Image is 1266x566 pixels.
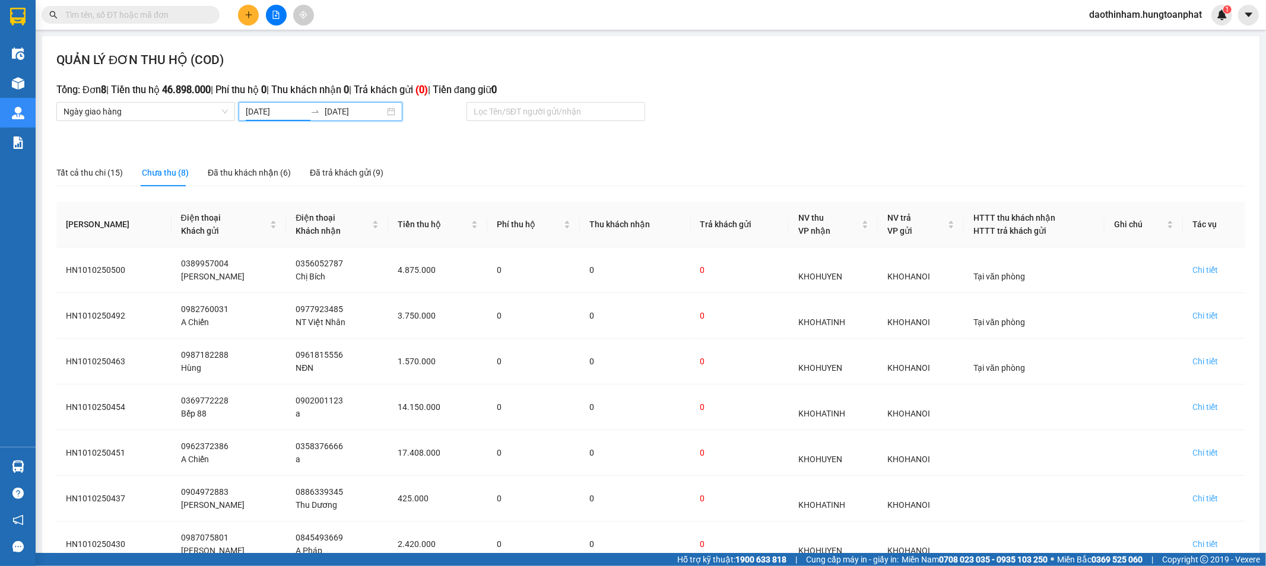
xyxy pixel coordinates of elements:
[12,488,24,499] span: question-circle
[310,166,383,179] div: Đã trả khách gửi (9)
[589,492,681,505] div: 0
[296,454,300,464] span: a
[296,396,343,405] span: 0902001123
[1092,555,1143,564] strong: 0369 525 060
[798,317,845,327] span: KHOHATINH
[700,538,780,551] div: 0
[310,107,320,116] span: swap-right
[1243,9,1254,20] span: caret-down
[56,339,172,384] td: HN1010250463
[325,105,385,118] input: Ngày kết thúc
[700,309,780,322] div: 0
[589,263,681,276] div: 0
[798,454,842,464] span: KHOHUYEN
[296,363,313,373] span: NĐN
[497,539,502,549] span: 0
[973,272,1025,281] span: Tại văn phòng
[296,487,343,497] span: 0886339345
[398,355,478,368] div: 1.570.000
[12,136,24,149] img: solution-icon
[181,396,229,405] span: 0369772228
[589,355,681,368] div: 0
[12,514,24,526] span: notification
[1080,7,1211,22] span: daothinham.hungtoanphat
[296,272,325,281] span: Chị Bích
[700,263,780,276] div: 0
[1192,492,1218,505] div: Chi tiết đơn hàng
[497,218,561,231] span: Phí thu hộ
[64,103,228,120] span: Ngày giao hàng
[56,82,1245,98] h3: Tổng: Đơn | Tiền thu hộ | Phí thu hộ | Thu khách nhận | Trả khách gửi | Tiền đang giữ
[589,446,681,459] div: 0
[700,400,780,414] div: 0
[101,84,106,96] b: 8
[56,430,172,476] td: HN1010250451
[398,492,478,505] div: 425.000
[181,213,221,222] span: Điện thoại
[973,226,1046,236] span: HTTT trả khách gửi
[10,8,26,26] img: logo-vxr
[181,409,207,418] span: Bếp 88
[181,259,229,268] span: 0389957004
[181,304,229,314] span: 0982760031
[700,446,780,459] div: 0
[1183,202,1245,247] th: Tác vụ
[293,5,314,26] button: aim
[266,5,287,26] button: file-add
[65,8,205,21] input: Tìm tên, số ĐT hoặc mã đơn
[398,400,478,414] div: 14.150.000
[56,384,172,430] td: HN1010250454
[181,500,245,510] span: [PERSON_NAME]
[296,259,343,268] span: 0356052787
[12,460,24,473] img: warehouse-icon
[181,454,209,464] span: A Chiến
[56,50,224,70] h2: QUẢN LÝ ĐƠN THU HỘ (COD)
[12,77,24,90] img: warehouse-icon
[497,494,502,503] span: 0
[1192,446,1218,459] div: Chi tiết đơn hàng
[887,317,930,327] span: KHOHANOI
[56,293,172,339] td: HN1010250492
[49,11,58,19] span: search
[272,11,280,19] span: file-add
[887,454,930,464] span: KHOHANOI
[497,311,502,320] span: 0
[1238,5,1259,26] button: caret-down
[589,400,681,414] div: 0
[1223,5,1232,14] sup: 1
[310,107,320,116] span: to
[296,533,343,542] span: 0845493669
[887,363,930,373] span: KHOHANOI
[580,202,691,247] th: Thu khách nhận
[296,546,322,555] span: A Pháp
[181,317,209,327] span: A Chiến
[973,317,1025,327] span: Tại văn phòng
[296,317,345,327] span: NT Việt Nhân
[1192,400,1218,414] div: Chi tiết đơn hàng
[1192,538,1218,551] div: Chi tiết đơn hàng
[398,446,478,459] div: 17.408.000
[299,11,307,19] span: aim
[181,350,229,360] span: 0987182288
[806,553,899,566] span: Cung cấp máy in - giấy in:
[887,226,912,236] span: VP gửi
[1057,553,1143,566] span: Miền Bắc
[589,309,681,322] div: 0
[1225,5,1229,14] span: 1
[296,409,300,418] span: a
[181,546,245,555] span: [PERSON_NAME]
[1192,309,1218,322] div: Chi tiết đơn hàng
[181,441,229,451] span: 0962372386
[181,533,229,542] span: 0987075801
[1151,553,1153,566] span: |
[296,441,343,451] span: 0358376666
[1051,557,1054,562] span: ⚪️
[398,538,478,551] div: 2.420.000
[142,166,189,179] div: Chưa thu (8)
[887,546,930,555] span: KHOHANOI
[798,363,842,373] span: KHOHUYEN
[1200,555,1208,564] span: copyright
[1217,9,1227,20] img: icon-new-feature
[973,363,1025,373] span: Tại văn phòng
[700,355,780,368] div: 0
